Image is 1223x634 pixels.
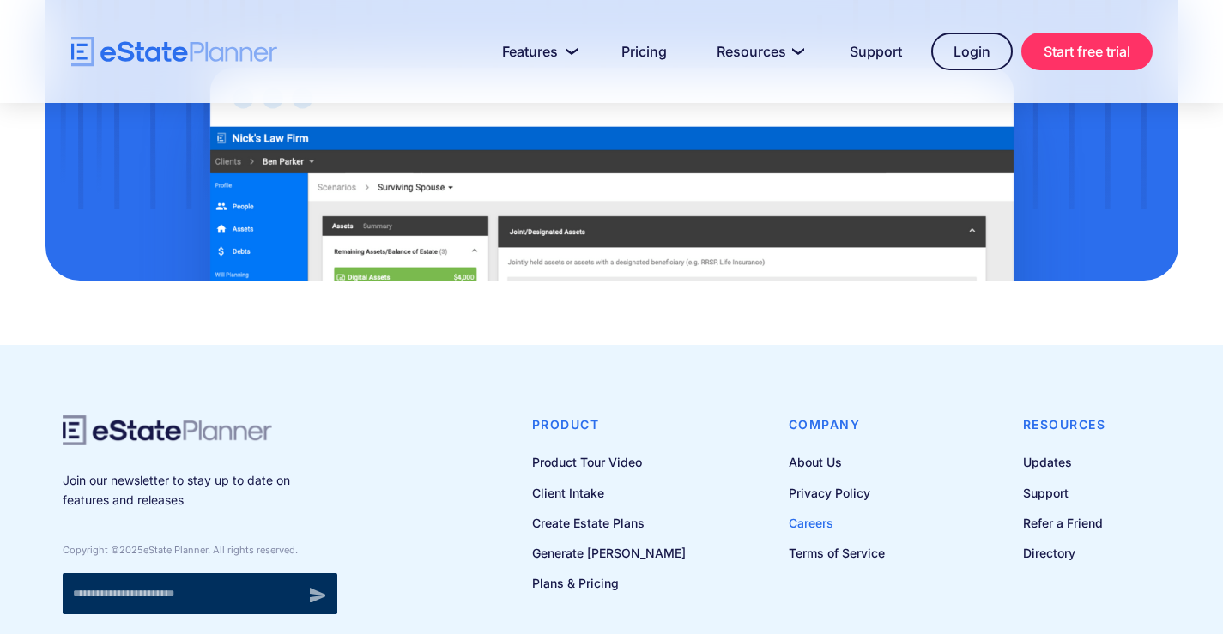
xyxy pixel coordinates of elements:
div: Copyright © eState Planner. All rights reserved. [63,544,337,556]
a: Plans & Pricing [532,572,686,594]
a: Careers [789,512,885,534]
h4: Company [789,415,885,434]
form: Newsletter signup [63,573,337,614]
a: Directory [1023,542,1106,564]
h4: Product [532,415,686,434]
a: Support [829,34,923,69]
span: 2025 [119,544,143,556]
a: Pricing [601,34,687,69]
a: Updates [1023,451,1106,473]
a: Create Estate Plans [532,512,686,534]
a: Product Tour Video [532,451,686,473]
a: Generate [PERSON_NAME] [532,542,686,564]
a: Resources [696,34,820,69]
a: Login [931,33,1013,70]
a: Start free trial [1021,33,1153,70]
a: Client Intake [532,482,686,504]
a: Privacy Policy [789,482,885,504]
a: About Us [789,451,885,473]
a: Features [481,34,592,69]
h4: Resources [1023,415,1106,434]
p: Join our newsletter to stay up to date on features and releases [63,471,337,510]
a: Refer a Friend [1023,512,1106,534]
a: home [71,37,277,67]
a: Terms of Service [789,542,885,564]
a: Support [1023,482,1106,504]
